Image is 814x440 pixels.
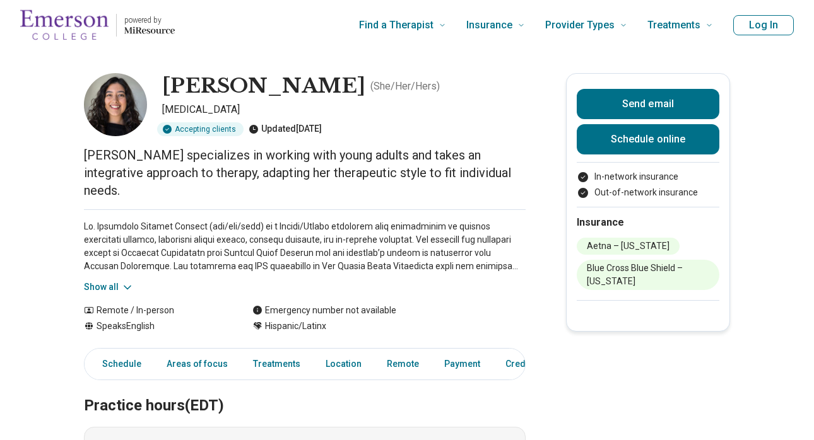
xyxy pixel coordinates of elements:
[577,170,719,199] ul: Payment options
[265,320,326,333] span: Hispanic/Latinx
[647,16,700,34] span: Treatments
[577,215,719,230] h2: Insurance
[498,351,561,377] a: Credentials
[84,281,134,294] button: Show all
[379,351,427,377] a: Remote
[252,304,396,317] div: Emergency number not available
[84,73,147,136] img: Katherine Giraldo Escobar, Psychologist
[20,5,175,45] a: Home page
[124,15,175,25] p: powered by
[733,15,794,35] button: Log In
[577,260,719,290] li: Blue Cross Blue Shield – [US_STATE]
[359,16,434,34] span: Find a Therapist
[466,16,512,34] span: Insurance
[318,351,369,377] a: Location
[84,220,526,273] p: Lo. Ipsumdolo Sitamet Consect (adi/eli/sedd) ei t Incidi/Utlabo etdolorem aliq enimadminim ve qui...
[84,320,227,333] div: Speaks English
[577,124,719,154] a: Schedule online
[577,170,719,183] li: In-network insurance
[437,351,488,377] a: Payment
[249,122,322,136] div: Updated [DATE]
[84,146,526,199] p: [PERSON_NAME] specializes in working with young adults and takes an integrative approach to thera...
[84,304,227,317] div: Remote / In-person
[370,79,440,94] p: ( She/Her/Hers )
[162,102,526,117] p: [MEDICAL_DATA]
[577,89,719,119] button: Send email
[245,351,308,377] a: Treatments
[159,351,235,377] a: Areas of focus
[157,122,244,136] div: Accepting clients
[545,16,615,34] span: Provider Types
[84,365,526,417] h2: Practice hours (EDT)
[577,186,719,199] li: Out-of-network insurance
[577,238,680,255] li: Aetna – [US_STATE]
[162,73,365,100] h1: [PERSON_NAME]
[87,351,149,377] a: Schedule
